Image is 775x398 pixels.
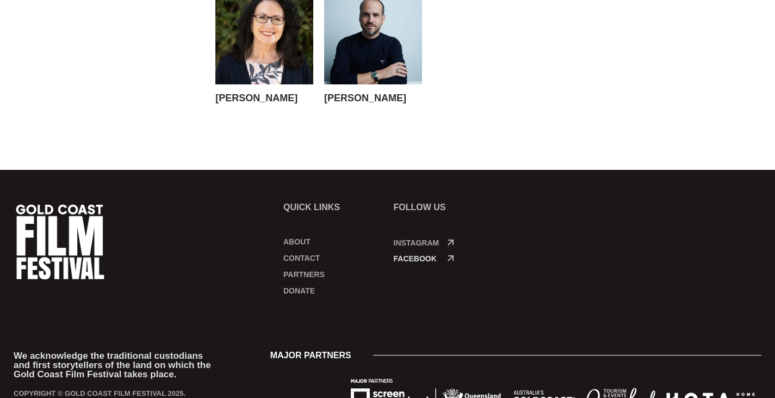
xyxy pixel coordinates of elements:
[283,203,383,212] p: Quick links
[448,255,454,261] a: Facebook
[283,269,383,280] a: Partners
[283,285,383,296] a: Donate
[394,238,439,247] a: Instagram
[14,351,255,379] p: We acknowledge the traditional custodians and first storytellers of the land on which the Gold Co...
[283,236,383,296] nav: Menu
[448,240,454,246] a: Instagram
[283,253,383,264] a: Contact
[394,203,493,212] p: FOLLOW US
[270,351,351,360] span: MAJOR PARTNERS
[215,93,313,105] h4: [PERSON_NAME]
[324,93,422,105] h4: [PERSON_NAME]
[283,236,383,247] a: About
[394,254,437,263] a: Facebook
